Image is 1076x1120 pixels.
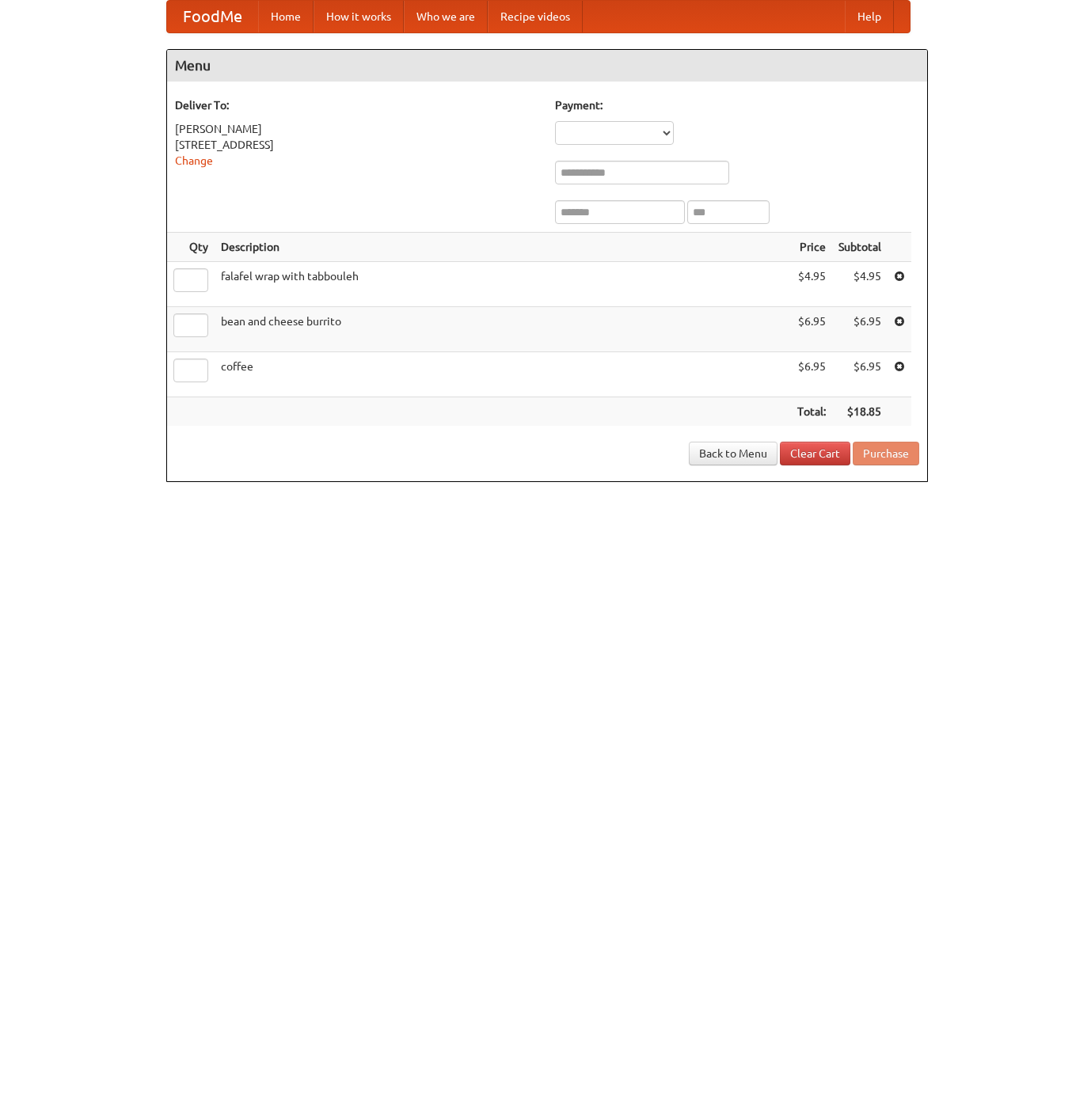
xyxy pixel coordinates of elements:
[175,154,213,167] a: Change
[791,262,832,307] td: $4.95
[791,307,832,352] td: $6.95
[215,352,791,397] td: coffee
[853,442,919,465] button: Purchase
[175,97,539,113] h5: Deliver To:
[555,97,919,113] h5: Payment:
[215,262,791,307] td: falafel wrap with tabbouleh
[175,121,539,137] div: [PERSON_NAME]
[832,307,888,352] td: $6.95
[488,1,583,32] a: Recipe videos
[832,262,888,307] td: $4.95
[791,397,832,427] th: Total:
[780,442,850,465] a: Clear Cart
[404,1,488,32] a: Who we are
[791,352,832,397] td: $6.95
[175,137,539,153] div: [STREET_ADDRESS]
[258,1,314,32] a: Home
[791,233,832,262] th: Price
[167,233,215,262] th: Qty
[215,307,791,352] td: bean and cheese burrito
[167,1,258,32] a: FoodMe
[832,352,888,397] td: $6.95
[215,233,791,262] th: Description
[689,442,778,465] a: Back to Menu
[832,233,888,262] th: Subtotal
[832,397,888,427] th: $18.85
[314,1,404,32] a: How it works
[845,1,894,32] a: Help
[167,50,927,82] h4: Menu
